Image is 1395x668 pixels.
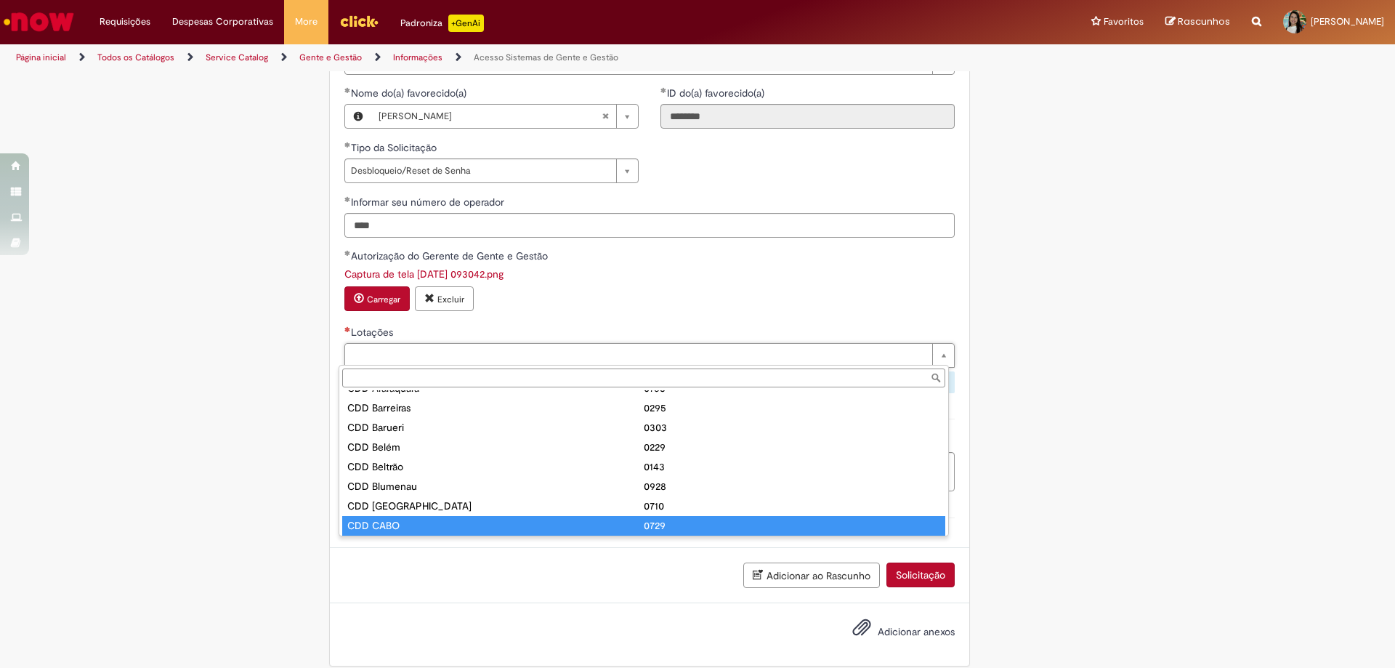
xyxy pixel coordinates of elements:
div: CDD Belém [347,440,644,454]
div: CDD Barreiras [347,401,644,415]
div: CDD Beltrão [347,459,644,474]
div: 0729 [644,518,940,533]
div: CDD [GEOGRAPHIC_DATA] [347,499,644,513]
div: 0303 [644,420,940,435]
div: CDD CABO [347,518,644,533]
div: CDD Blumenau [347,479,644,494]
div: 0710 [644,499,940,513]
div: 0928 [644,479,940,494]
div: 0229 [644,440,940,454]
div: 0295 [644,401,940,415]
ul: Lotações [339,390,948,536]
div: CDD Barueri [347,420,644,435]
div: 0143 [644,459,940,474]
